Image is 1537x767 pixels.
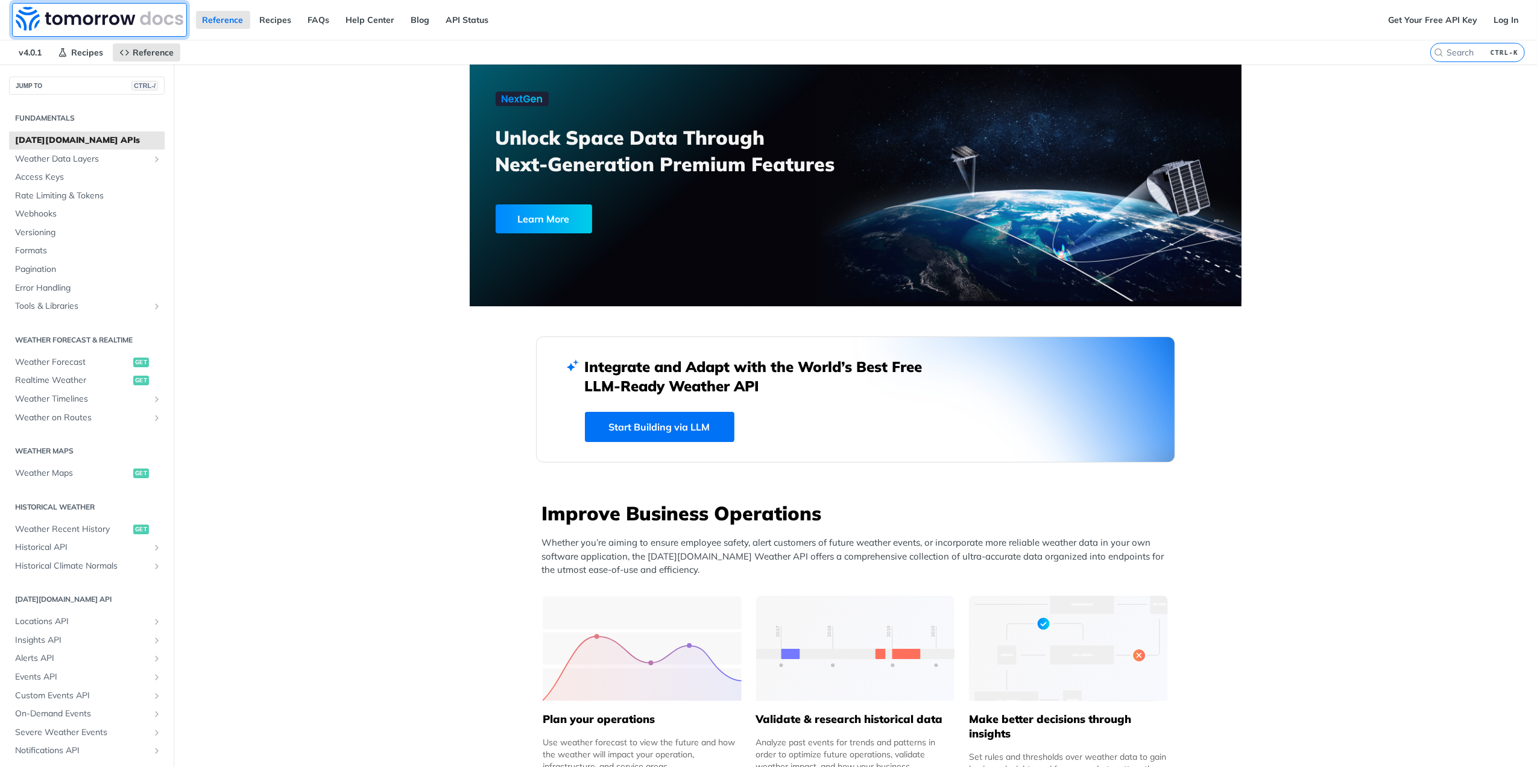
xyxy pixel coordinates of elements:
[9,538,165,557] a: Historical APIShow subpages for Historical API
[15,393,149,405] span: Weather Timelines
[496,92,549,106] img: NextGen
[15,560,149,572] span: Historical Climate Normals
[152,672,162,682] button: Show subpages for Events API
[339,11,402,29] a: Help Center
[9,150,165,168] a: Weather Data LayersShow subpages for Weather Data Layers
[585,357,941,396] h2: Integrate and Adapt with the World’s Best Free LLM-Ready Weather API
[15,616,149,628] span: Locations API
[9,631,165,649] a: Insights APIShow subpages for Insights API
[15,227,162,239] span: Versioning
[15,690,149,702] span: Custom Events API
[9,242,165,260] a: Formats
[131,81,158,90] span: CTRL-/
[756,712,955,727] h5: Validate & research historical data
[152,728,162,737] button: Show subpages for Severe Weather Events
[152,561,162,571] button: Show subpages for Historical Climate Normals
[51,43,110,62] a: Recipes
[15,300,149,312] span: Tools & Libraries
[9,131,165,150] a: [DATE][DOMAIN_NAME] APIs
[152,394,162,404] button: Show subpages for Weather Timelines
[133,47,174,58] span: Reference
[15,523,130,535] span: Weather Recent History
[15,208,162,220] span: Webhooks
[1381,11,1484,29] a: Get Your Free API Key
[9,705,165,723] a: On-Demand EventsShow subpages for On-Demand Events
[9,297,165,315] a: Tools & LibrariesShow subpages for Tools & Libraries
[15,541,149,554] span: Historical API
[15,467,130,479] span: Weather Maps
[9,77,165,95] button: JUMP TOCTRL-/
[969,712,1168,741] h5: Make better decisions through insights
[15,245,162,257] span: Formats
[496,124,869,177] h3: Unlock Space Data Through Next-Generation Premium Features
[152,301,162,311] button: Show subpages for Tools & Libraries
[9,335,165,346] h2: Weather Forecast & realtime
[542,536,1175,577] p: Whether you’re aiming to ensure employee safety, alert customers of future weather events, or inc...
[15,282,162,294] span: Error Handling
[152,746,162,756] button: Show subpages for Notifications API
[16,7,183,31] img: Tomorrow.io Weather API Docs
[196,11,250,29] a: Reference
[9,724,165,742] a: Severe Weather EventsShow subpages for Severe Weather Events
[152,154,162,164] button: Show subpages for Weather Data Layers
[15,153,149,165] span: Weather Data Layers
[133,469,149,478] span: get
[152,709,162,719] button: Show subpages for On-Demand Events
[9,371,165,390] a: Realtime Weatherget
[133,525,149,534] span: get
[253,11,298,29] a: Recipes
[9,502,165,513] h2: Historical Weather
[9,687,165,705] a: Custom Events APIShow subpages for Custom Events API
[15,727,149,739] span: Severe Weather Events
[152,654,162,663] button: Show subpages for Alerts API
[15,412,149,424] span: Weather on Routes
[9,668,165,686] a: Events APIShow subpages for Events API
[9,742,165,760] a: Notifications APIShow subpages for Notifications API
[542,500,1175,526] h3: Improve Business Operations
[15,652,149,664] span: Alerts API
[15,634,149,646] span: Insights API
[71,47,103,58] span: Recipes
[133,358,149,367] span: get
[440,11,496,29] a: API Status
[301,11,336,29] a: FAQs
[15,356,130,368] span: Weather Forecast
[152,413,162,423] button: Show subpages for Weather on Routes
[9,113,165,124] h2: Fundamentals
[152,617,162,627] button: Show subpages for Locations API
[15,190,162,202] span: Rate Limiting & Tokens
[152,636,162,645] button: Show subpages for Insights API
[9,168,165,186] a: Access Keys
[9,390,165,408] a: Weather TimelinesShow subpages for Weather Timelines
[1488,46,1521,58] kbd: CTRL-K
[9,613,165,631] a: Locations APIShow subpages for Locations API
[969,596,1168,701] img: a22d113-group-496-32x.svg
[9,649,165,668] a: Alerts APIShow subpages for Alerts API
[15,745,149,757] span: Notifications API
[152,691,162,701] button: Show subpages for Custom Events API
[1434,48,1444,57] svg: Search
[15,374,130,387] span: Realtime Weather
[9,464,165,482] a: Weather Mapsget
[9,520,165,538] a: Weather Recent Historyget
[9,205,165,223] a: Webhooks
[152,543,162,552] button: Show subpages for Historical API
[9,594,165,605] h2: [DATE][DOMAIN_NAME] API
[496,204,794,233] a: Learn More
[9,446,165,456] h2: Weather Maps
[15,264,162,276] span: Pagination
[585,412,734,442] a: Start Building via LLM
[113,43,180,62] a: Reference
[496,204,592,233] div: Learn More
[9,279,165,297] a: Error Handling
[405,11,437,29] a: Blog
[9,224,165,242] a: Versioning
[9,409,165,427] a: Weather on RoutesShow subpages for Weather on Routes
[756,596,955,701] img: 13d7ca0-group-496-2.svg
[9,260,165,279] a: Pagination
[543,596,742,701] img: 39565e8-group-4962x.svg
[1487,11,1525,29] a: Log In
[15,134,162,147] span: [DATE][DOMAIN_NAME] APIs
[543,712,742,727] h5: Plan your operations
[15,708,149,720] span: On-Demand Events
